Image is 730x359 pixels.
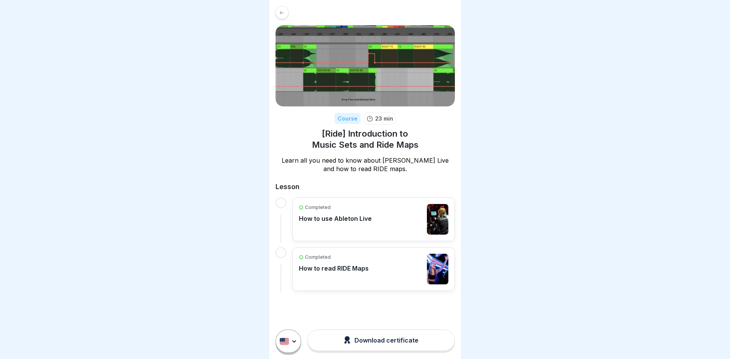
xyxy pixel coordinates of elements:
[427,204,448,235] img: cljrv5gi505bieu01l0yvoad0.jpg
[299,215,372,222] p: How to use Ableton Live
[276,156,455,173] p: Learn all you need to know about [PERSON_NAME] Live and how to read RIDE maps.
[280,338,289,345] img: us.svg
[375,114,393,122] p: 23 min
[335,113,361,124] div: Course
[299,204,448,235] a: CompletedHow to use Ableton Live
[299,264,369,272] p: How to read RIDE Maps
[427,254,448,284] img: cljrv5icg05bqeu01ah968sd1.jpg
[305,254,331,261] p: Completed
[299,254,448,284] a: CompletedHow to read RIDE Maps
[276,128,455,150] h1: [Ride] Introduction to Music Sets and Ride Maps
[276,182,455,191] h2: Lesson
[307,330,454,351] button: Download certificate
[276,25,455,106] img: dypdqtxvjscxu110art94bl5.png
[305,204,331,211] p: Completed
[344,336,418,344] div: Download certificate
